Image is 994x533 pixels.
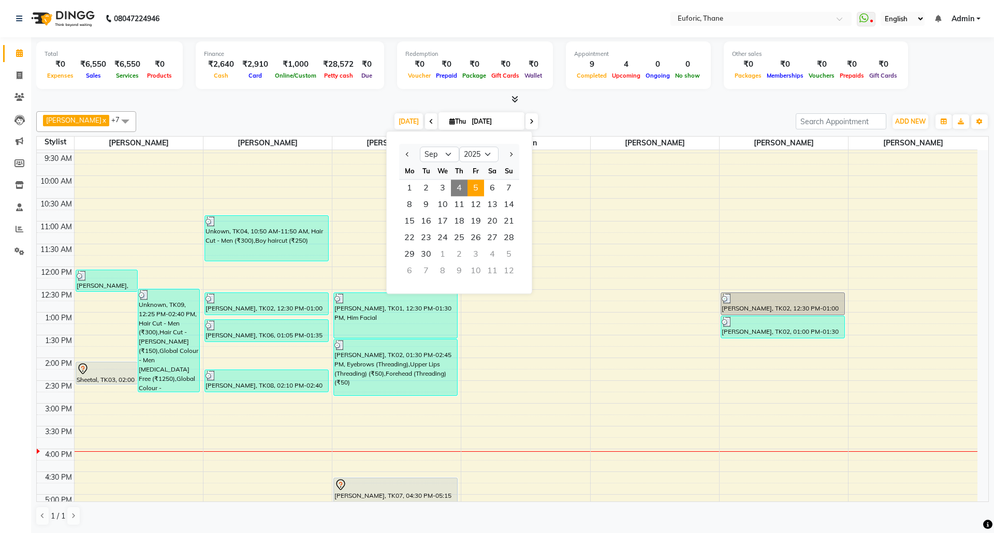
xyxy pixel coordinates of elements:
[39,290,74,301] div: 12:30 PM
[467,213,484,229] span: 19
[451,246,467,262] div: Thursday, October 2, 2025
[205,370,328,392] div: [PERSON_NAME], TK08, 02:10 PM-02:40 PM, Hair Cut - Men (₹300)
[574,72,609,79] span: Completed
[849,137,977,150] span: [PERSON_NAME]
[434,162,451,179] div: We
[501,229,517,246] span: 28
[75,137,203,150] span: [PERSON_NAME]
[418,162,434,179] div: Tu
[418,180,434,196] div: Tuesday, September 2, 2025
[574,50,703,58] div: Appointment
[501,162,517,179] div: Su
[796,113,886,129] input: Search Appointment
[238,58,272,70] div: ₹2,910
[467,196,484,213] span: 12
[113,72,141,79] span: Services
[434,262,451,279] div: Wednesday, October 8, 2025
[138,289,199,392] div: Unknown, TK09, 12:25 PM-02:40 PM, Hair Cut - Men (₹300),Hair Cut - [PERSON_NAME] (₹150),Global Co...
[732,50,900,58] div: Other sales
[434,229,451,246] div: Wednesday, September 24, 2025
[467,162,484,179] div: Fr
[434,246,451,262] div: Wednesday, October 1, 2025
[418,196,434,213] div: Tuesday, September 9, 2025
[420,147,459,162] select: Select month
[211,72,231,79] span: Cash
[467,229,484,246] span: 26
[43,313,74,323] div: 1:00 PM
[434,196,451,213] div: Wednesday, September 10, 2025
[467,229,484,246] div: Friday, September 26, 2025
[358,58,376,70] div: ₹0
[418,196,434,213] span: 9
[272,58,319,70] div: ₹1,000
[467,180,484,196] span: 5
[401,229,418,246] span: 22
[451,180,467,196] span: 4
[484,262,501,279] div: Saturday, October 11, 2025
[418,246,434,262] div: Tuesday, September 30, 2025
[45,72,76,79] span: Expenses
[401,262,418,279] div: Monday, October 6, 2025
[501,213,517,229] span: 21
[837,58,867,70] div: ₹0
[144,58,174,70] div: ₹0
[501,229,517,246] div: Sunday, September 28, 2025
[334,478,457,511] div: [PERSON_NAME], TK07, 04:30 PM-05:15 PM, Facial - Fruit
[489,72,522,79] span: Gift Cards
[246,72,265,79] span: Card
[37,137,74,147] div: Stylist
[609,72,643,79] span: Upcoming
[484,196,501,213] div: Saturday, September 13, 2025
[43,358,74,369] div: 2:00 PM
[401,246,418,262] span: 29
[895,117,926,125] span: ADD NEW
[806,58,837,70] div: ₹0
[114,4,159,33] b: 08047224946
[673,72,703,79] span: No show
[952,13,974,24] span: Admin
[501,213,517,229] div: Sunday, September 21, 2025
[272,72,319,79] span: Online/Custom
[501,180,517,196] span: 7
[732,58,764,70] div: ₹0
[401,196,418,213] div: Monday, September 8, 2025
[489,58,522,70] div: ₹0
[484,213,501,229] div: Saturday, September 20, 2025
[484,213,501,229] span: 20
[39,267,74,278] div: 12:00 PM
[451,213,467,229] span: 18
[26,4,97,33] img: logo
[38,176,74,187] div: 10:00 AM
[721,293,844,315] div: [PERSON_NAME], TK02, 12:30 PM-01:00 PM, Hair Wash - Women - Regular
[43,449,74,460] div: 4:00 PM
[319,58,358,70] div: ₹28,572
[111,115,127,124] span: +7
[643,72,673,79] span: Ongoing
[643,58,673,70] div: 0
[405,50,545,58] div: Redemption
[451,180,467,196] div: Thursday, September 4, 2025
[204,50,376,58] div: Finance
[451,196,467,213] span: 11
[434,213,451,229] div: Wednesday, September 17, 2025
[334,293,457,338] div: [PERSON_NAME], TK01, 12:30 PM-01:30 PM, Him Facial
[418,229,434,246] div: Tuesday, September 23, 2025
[101,116,106,124] a: x
[418,213,434,229] span: 16
[334,339,457,395] div: [PERSON_NAME], TK02, 01:30 PM-02:45 PM, Eyebrows (Threading),Upper Lips (Threading) (₹50),Forehea...
[447,117,469,125] span: Thu
[76,362,137,384] div: Sheetal, TK03, 02:00 PM-02:30 PM, Boy haircut
[205,216,328,261] div: Unkown, TK04, 10:50 AM-11:50 AM, Hair Cut - Men (₹300),Boy haircut (₹250)
[43,404,74,414] div: 3:00 PM
[501,196,517,213] span: 14
[418,262,434,279] div: Tuesday, October 7, 2025
[459,147,499,162] select: Select year
[110,58,144,70] div: ₹6,550
[609,58,643,70] div: 4
[43,381,74,392] div: 2:30 PM
[76,270,137,291] div: [PERSON_NAME], TK01, 12:00 PM-12:30 PM, Hair Cut - Men
[401,162,418,179] div: Mo
[764,58,806,70] div: ₹0
[867,58,900,70] div: ₹0
[401,180,418,196] span: 1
